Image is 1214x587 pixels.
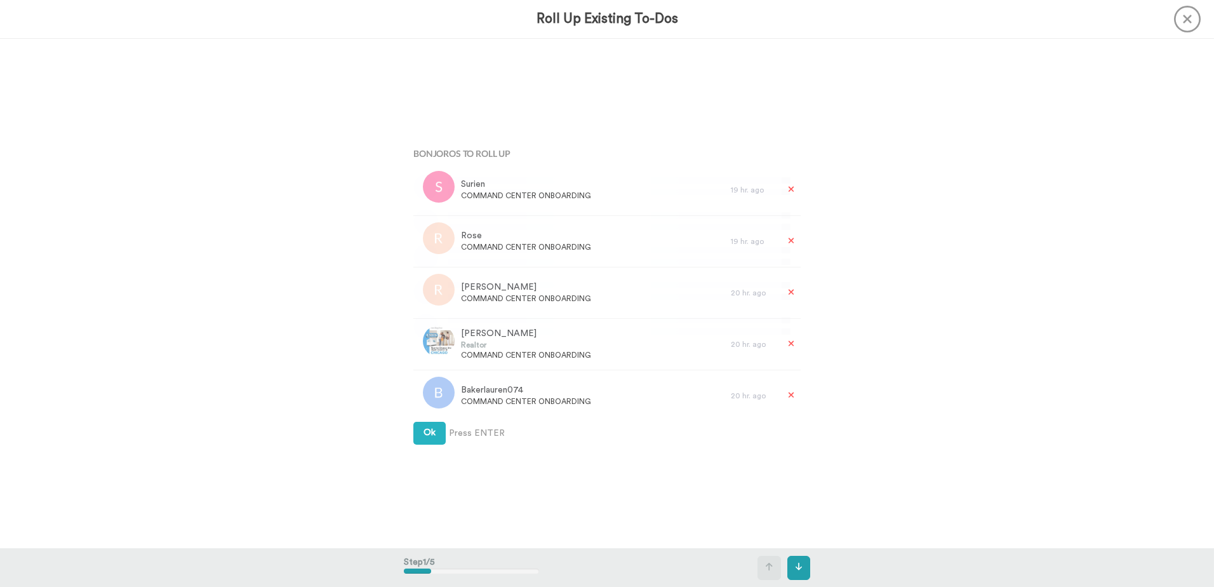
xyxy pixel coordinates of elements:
span: [PERSON_NAME] [461,327,591,340]
img: 02f27622-8358-48c0-98db-32d145c770c2.jpg [423,325,455,357]
span: COMMAND CENTER ONBOARDING [461,350,591,360]
span: Press ENTER [449,427,505,440]
div: 20 hr. ago [731,339,775,349]
img: b.png [423,377,455,408]
div: Step 1 / 5 [404,550,539,586]
span: Rose [461,229,591,242]
h4: Bonjoros To Roll Up [413,149,801,158]
img: r.png [423,222,455,254]
span: COMMAND CENTER ONBOARDING [461,396,591,407]
span: Realtor [461,340,591,350]
div: 19 hr. ago [731,236,775,246]
span: COMMAND CENTER ONBOARDING [461,191,591,201]
div: 20 hr. ago [731,288,775,298]
div: 19 hr. ago [731,185,775,195]
span: COMMAND CENTER ONBOARDING [461,293,591,304]
button: Ok [413,422,446,445]
img: s.png [423,171,455,203]
span: Bakerlauren074 [461,384,591,396]
span: [PERSON_NAME] [461,281,591,293]
div: 20 hr. ago [731,391,775,401]
img: r.png [423,274,455,306]
h3: Roll Up Existing To-Dos [537,11,678,26]
span: Ok [424,428,436,437]
span: Surien [461,178,591,191]
span: COMMAND CENTER ONBOARDING [461,242,591,252]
